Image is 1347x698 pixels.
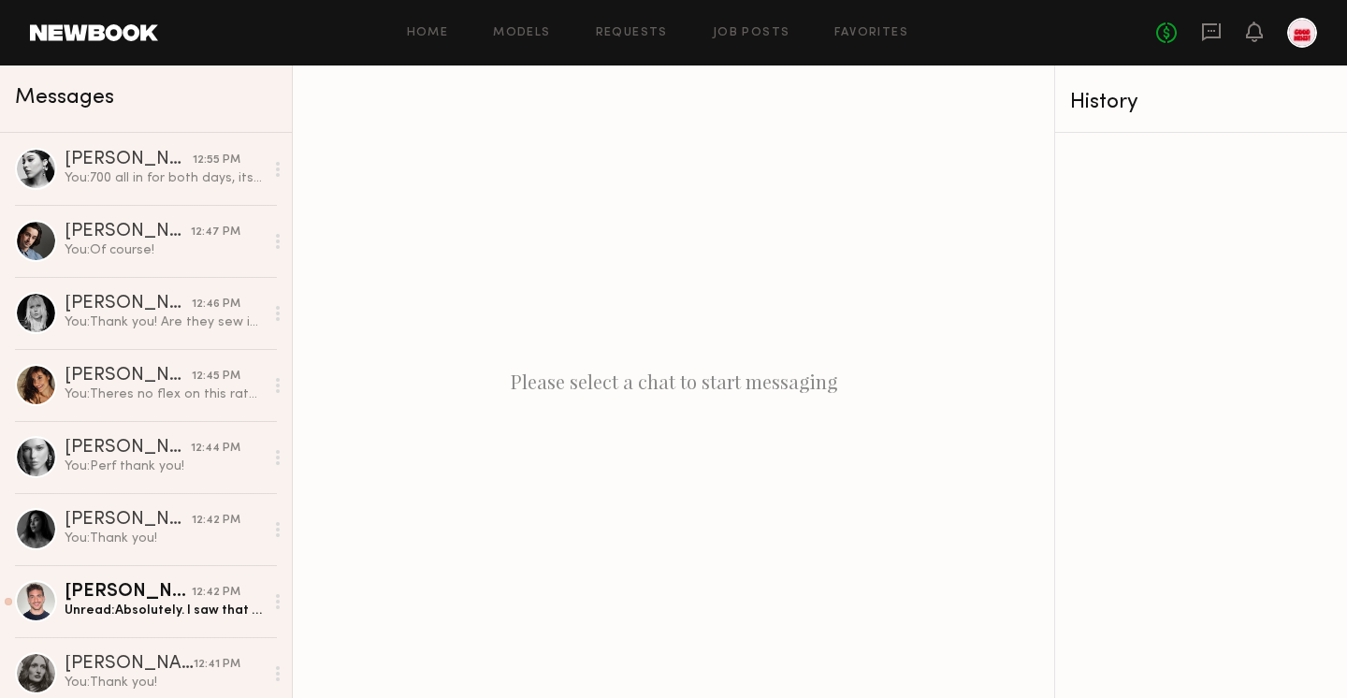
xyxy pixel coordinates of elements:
div: You: Perf thank you! [65,458,264,475]
div: 12:55 PM [193,152,240,169]
div: 12:46 PM [192,296,240,313]
a: Home [407,27,449,39]
div: 12:47 PM [191,224,240,241]
div: [PERSON_NAME] [65,583,192,602]
div: [PERSON_NAME] [65,655,194,674]
div: You: Thank you! Are they sew ins? No extensions are allowed for this shoot unfortunately. [65,313,264,331]
a: Models [493,27,550,39]
div: [PERSON_NAME] [65,223,191,241]
div: 12:42 PM [192,584,240,602]
div: [PERSON_NAME] [65,511,192,530]
div: You: 700 all in for both days, its a low budget so really just for local girls. Prep day is up to... [65,169,264,187]
div: 12:44 PM [191,440,240,458]
div: You: Thank you! [65,674,264,691]
div: You: Theres no flex on this rate unfortunately! [65,385,264,403]
div: You: Of course! [65,241,264,259]
div: [PERSON_NAME] [65,151,193,169]
a: Job Posts [713,27,790,39]
div: You: Thank you! [65,530,264,547]
div: Unread: Absolutely. I saw that this might be a styling that’s recommended with shorter hair. I’m ... [65,602,264,619]
div: 12:42 PM [192,512,240,530]
div: 12:41 PM [194,656,240,674]
div: [PERSON_NAME] [65,295,192,313]
a: Favorites [834,27,908,39]
div: [PERSON_NAME] [65,439,191,458]
div: [PERSON_NAME] [65,367,192,385]
div: Please select a chat to start messaging [293,65,1054,698]
a: Requests [596,27,668,39]
div: History [1070,92,1332,113]
span: Messages [15,87,114,109]
div: 12:45 PM [192,368,240,385]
